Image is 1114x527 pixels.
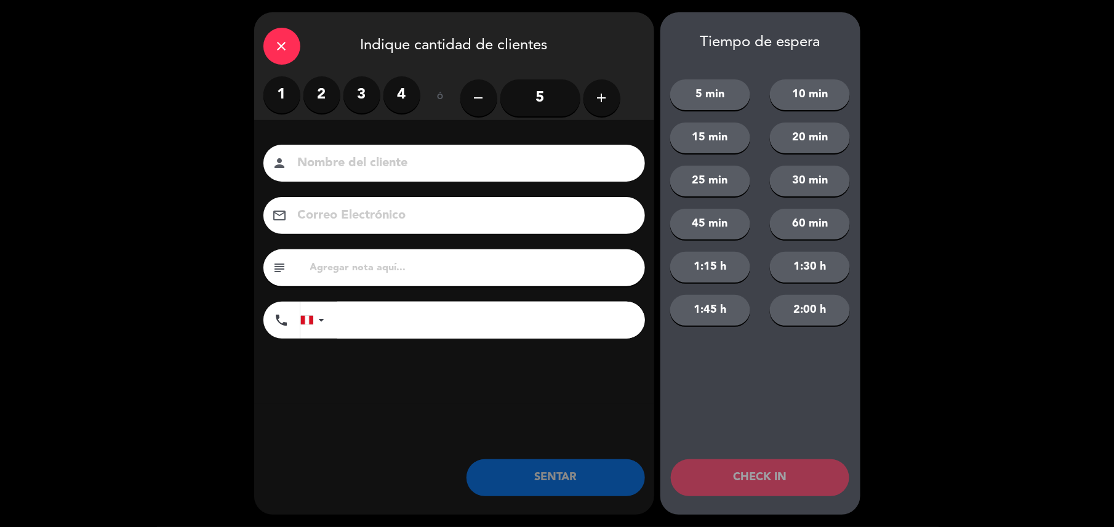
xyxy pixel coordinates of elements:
[660,34,860,52] div: Tiempo de espera
[670,209,750,239] button: 45 min
[303,76,340,113] label: 2
[770,79,850,110] button: 10 min
[297,205,629,227] input: Correo Electrónico
[671,459,849,496] button: CHECK IN
[343,76,380,113] label: 3
[273,156,287,171] i: person
[460,79,497,116] button: remove
[670,166,750,196] button: 25 min
[297,153,629,174] input: Nombre del cliente
[583,79,620,116] button: add
[383,76,420,113] label: 4
[254,12,654,76] div: Indique cantidad de clientes
[670,295,750,326] button: 1:45 h
[263,76,300,113] label: 1
[273,260,287,275] i: subject
[595,91,609,105] i: add
[770,166,850,196] button: 30 min
[273,208,287,223] i: email
[770,295,850,326] button: 2:00 h
[670,79,750,110] button: 5 min
[670,252,750,283] button: 1:15 h
[467,459,645,496] button: SENTAR
[770,209,850,239] button: 60 min
[301,302,329,338] div: Peru (Perú): +51
[770,123,850,153] button: 20 min
[420,76,460,119] div: ó
[670,123,750,153] button: 15 min
[274,313,289,328] i: phone
[471,91,486,105] i: remove
[309,259,636,276] input: Agregar nota aquí...
[770,252,850,283] button: 1:30 h
[274,39,289,54] i: close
